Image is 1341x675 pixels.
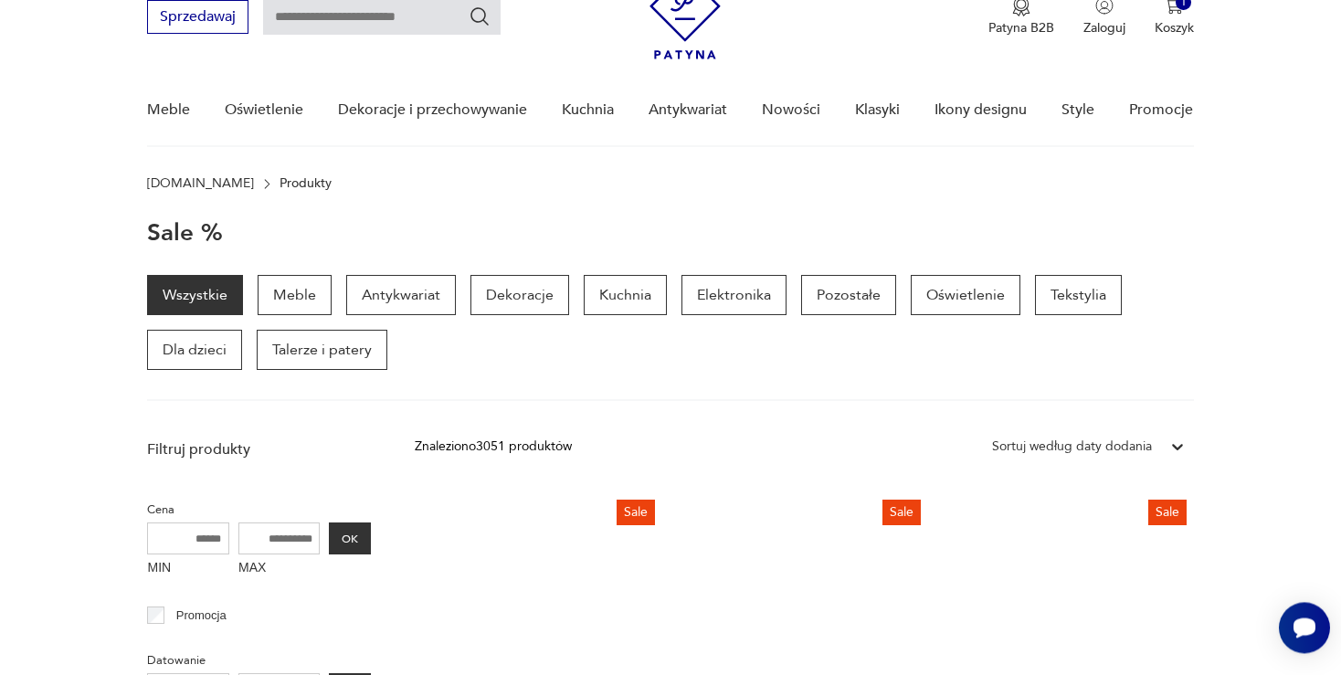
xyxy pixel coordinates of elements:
a: Ikony designu [934,75,1027,145]
p: Zaloguj [1083,19,1125,37]
a: Antykwariat [346,275,456,315]
a: Pozostałe [801,275,896,315]
label: MIN [147,554,229,584]
a: Wszystkie [147,275,243,315]
a: Promocje [1129,75,1193,145]
a: Oświetlenie [225,75,303,145]
a: Dla dzieci [147,330,242,370]
a: Meble [147,75,190,145]
a: Dekoracje i przechowywanie [338,75,527,145]
a: Nowości [762,75,820,145]
a: Antykwariat [649,75,727,145]
a: Meble [258,275,332,315]
p: Produkty [280,176,332,191]
p: Promocja [176,606,227,626]
a: Klasyki [855,75,900,145]
a: [DOMAIN_NAME] [147,176,254,191]
a: Style [1061,75,1094,145]
a: Kuchnia [584,275,667,315]
p: Koszyk [1155,19,1194,37]
a: Kuchnia [562,75,614,145]
p: Cena [147,500,371,520]
div: Znaleziono 3051 produktów [415,437,572,457]
label: MAX [238,554,321,584]
p: Patyna B2B [988,19,1054,37]
a: Oświetlenie [911,275,1020,315]
p: Filtruj produkty [147,439,371,459]
a: Talerze i patery [257,330,387,370]
iframe: Smartsupp widget button [1279,602,1330,653]
button: OK [329,522,371,554]
a: Tekstylia [1035,275,1122,315]
p: Datowanie [147,650,371,670]
a: Sprzedawaj [147,12,248,25]
button: Szukaj [469,5,491,27]
a: Dekoracje [470,275,569,315]
h1: Sale % [147,220,223,246]
div: Sortuj według daty dodania [992,437,1152,457]
a: Elektronika [681,275,787,315]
